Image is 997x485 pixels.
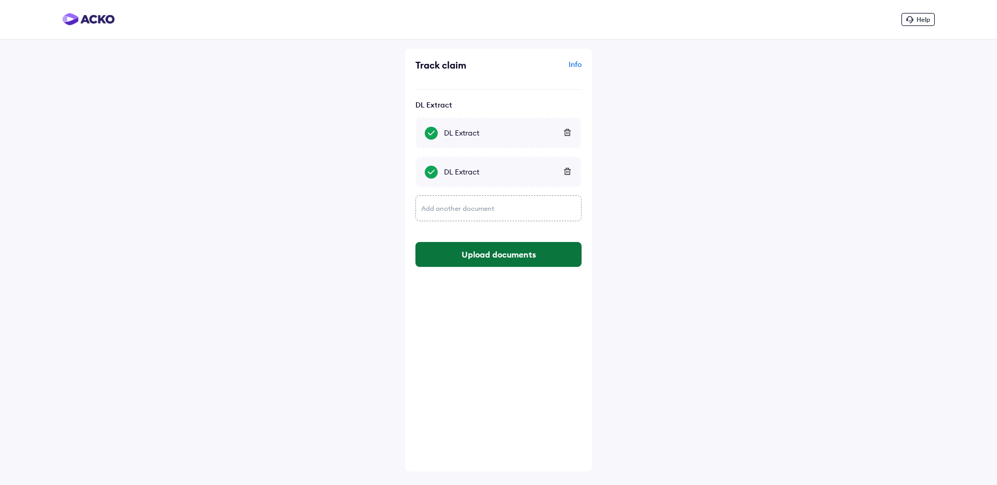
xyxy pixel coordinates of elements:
img: horizontal-gradient.png [62,13,115,25]
span: Help [917,16,930,23]
div: Info [501,59,582,79]
div: Track claim [415,59,496,71]
div: Add another document [415,195,582,221]
div: DL Extract [444,167,572,177]
button: Upload documents [415,242,582,267]
div: DL Extract [444,128,572,138]
div: DL Extract [415,100,582,110]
